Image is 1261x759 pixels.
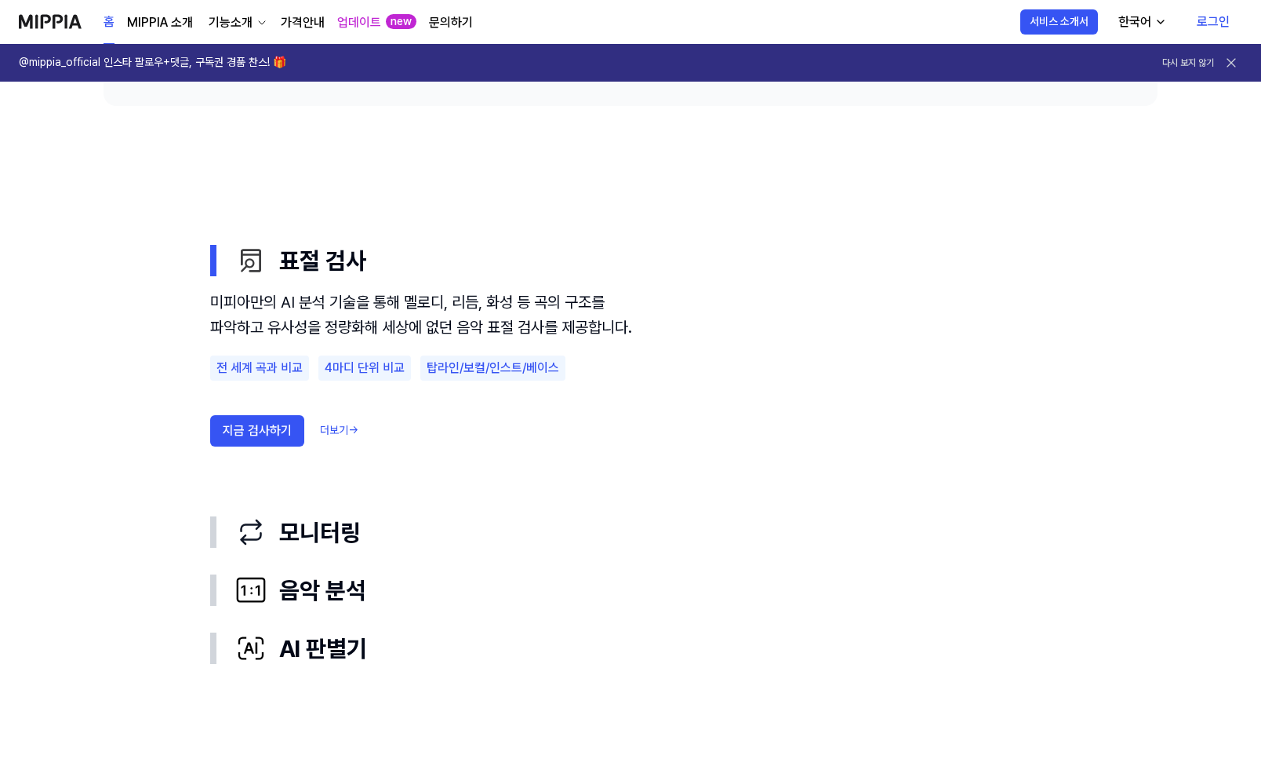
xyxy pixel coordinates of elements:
button: 모니터링 [210,503,1051,561]
div: 탑라인/보컬/인스트/베이스 [420,356,565,381]
a: 홈 [104,1,114,44]
button: 다시 보지 않기 [1162,57,1214,70]
div: 기능소개 [205,13,256,32]
div: 미피아만의 AI 분석 기술을 통해 멜로디, 리듬, 화성 등 곡의 구조를 파악하고 유사성을 정량화해 세상에 없던 음악 표절 검사를 제공합니다. [210,290,634,340]
a: 더보기→ [320,423,358,439]
div: 모니터링 [235,516,1051,549]
div: AI 판별기 [235,632,1051,665]
button: 한국어 [1106,6,1176,38]
div: 한국어 [1115,13,1154,31]
div: 표절 검사 [235,244,1051,277]
div: 전 세계 곡과 비교 [210,356,309,381]
a: 가격안내 [281,13,325,32]
button: AI 판별기 [210,619,1051,677]
div: 음악 분석 [235,574,1051,607]
button: 기능소개 [205,13,268,32]
div: 4마디 단위 비교 [318,356,411,381]
div: new [386,14,416,30]
a: 문의하기 [429,13,473,32]
a: 업데이트 [337,13,381,32]
a: MIPPIA 소개 [127,13,193,32]
button: 음악 분석 [210,561,1051,619]
h1: @mippia_official 인스타 팔로우+댓글, 구독권 경품 찬스! 🎁 [19,55,286,71]
button: 표절 검사 [210,232,1051,290]
div: 표절 검사 [210,290,1051,503]
button: 서비스 소개서 [1020,9,1098,35]
button: 지금 검사하기 [210,415,304,447]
